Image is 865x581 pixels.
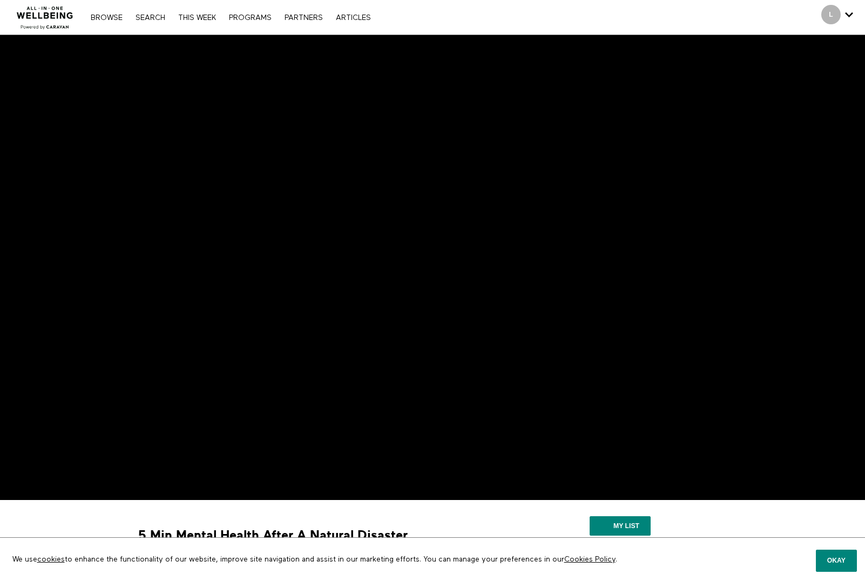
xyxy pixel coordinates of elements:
[130,14,171,22] a: Search
[138,527,408,544] strong: 5 Min Mental Health After A Natural Disaster
[37,556,65,563] a: cookies
[173,14,221,22] a: THIS WEEK
[4,546,680,573] p: We use to enhance the functionality of our website, improve site navigation and assist in our mar...
[85,14,128,22] a: Browse
[564,556,616,563] a: Cookies Policy
[85,12,376,23] nav: Primary
[279,14,328,22] a: PARTNERS
[590,516,651,536] button: My list
[816,550,857,571] button: Okay
[330,14,376,22] a: ARTICLES
[224,14,277,22] a: PROGRAMS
